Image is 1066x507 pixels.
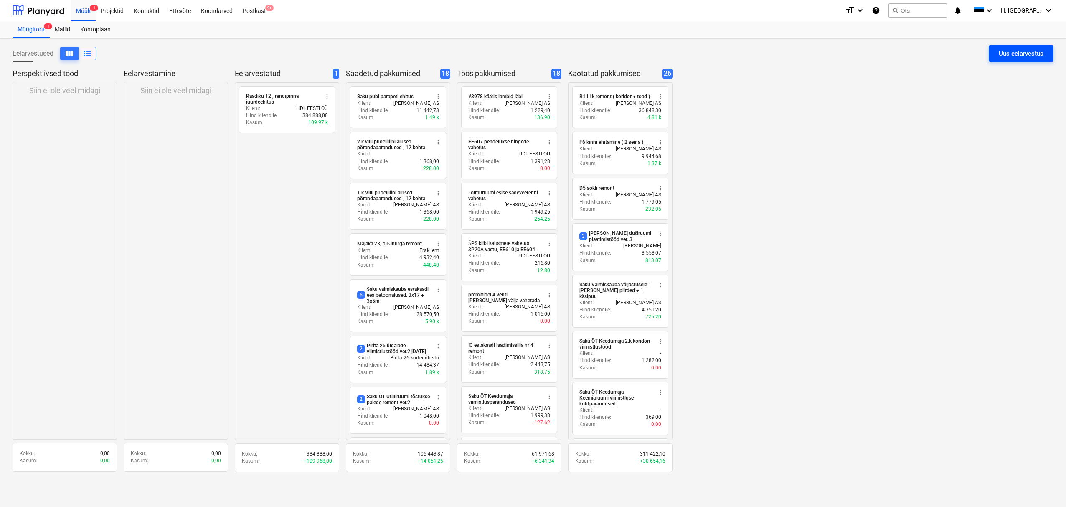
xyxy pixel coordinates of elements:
p: Hind kliendile : [357,413,389,420]
span: 2 [357,345,365,353]
div: Saku pubi parapeti ehitus [357,93,414,100]
p: Töös pakkumised [457,69,548,79]
div: IC estakaadi laadimissilla nr 4 remont [468,342,541,354]
p: Eelarvestatud [235,69,330,79]
p: 725.20 [645,313,661,321]
p: [PERSON_NAME] [623,242,661,250]
span: more_vert [657,230,664,237]
span: more_vert [435,240,442,247]
p: Klient : [357,354,371,362]
p: 0,00 [100,457,110,464]
p: Kokku : [131,450,146,457]
div: premixidel 4 venti [PERSON_NAME] välja vahetada [468,292,541,303]
p: Klient : [246,105,260,112]
p: [PERSON_NAME] AS [393,304,439,311]
p: Eelarvestamine [124,69,225,79]
div: ŠPS kilbi kaitsmete vahetus 3P20A vastu, EE610 ja EE604 [468,240,541,252]
p: Kasum : [357,318,375,325]
p: 1 368,00 [419,158,439,165]
p: -127.62 [533,419,550,426]
p: Kasum : [579,257,597,264]
div: Saku valmiskauba estakaadi ees betoonalused. 3x17 + 3x5m [357,286,430,304]
p: 0,00 [211,450,221,457]
p: Hind kliendile : [357,362,389,369]
p: - [660,350,661,357]
p: Eraklient [419,247,439,254]
span: more_vert [546,342,553,349]
p: 1 779,05 [642,199,661,206]
p: 1 282,00 [642,357,661,364]
p: Klient : [468,303,482,311]
p: [PERSON_NAME] AS [505,100,550,107]
span: H. [GEOGRAPHIC_DATA] [1001,7,1043,14]
p: [PERSON_NAME] AS [393,405,439,413]
p: Hind kliendile : [579,357,611,364]
p: Klient : [468,100,482,107]
p: 5.90 k [425,318,439,325]
p: Hind kliendile : [357,311,389,318]
div: Saku Valmiskauba väljastusele 1 [PERSON_NAME] piirded + 1 käsipuu [579,282,652,299]
p: 228.00 [423,216,439,223]
p: Hind kliendile : [357,209,389,216]
p: - [438,150,439,158]
p: 11 442,73 [416,107,439,114]
p: 0,00 [211,457,221,464]
span: more_vert [546,190,553,196]
p: Hind kliendile : [468,107,500,114]
p: 4 932,40 [419,254,439,261]
span: 6 [357,291,365,299]
i: Abikeskus [872,5,880,15]
p: Kasum : [468,369,486,376]
p: Klient : [579,145,594,153]
p: Kasum : [468,318,486,325]
p: Pirita 26 korteriühistu [390,354,439,362]
span: more_vert [657,282,664,288]
p: Hind kliendile : [468,361,500,368]
p: 0.00 [540,318,550,325]
i: notifications [954,5,962,15]
p: 1 048,00 [419,413,439,420]
p: Kokku : [575,451,591,458]
span: 9+ [265,5,274,11]
p: Hind kliendile : [579,306,611,313]
button: Uus eelarvestus [989,45,1053,62]
p: LIDL EESTI OÜ [518,252,550,260]
p: LIDL EESTI OÜ [296,105,328,112]
p: 1.49 k [425,114,439,121]
div: Saku ÕT Keedumaja viimistlusparandused [468,393,541,405]
p: Klient : [357,405,371,413]
p: Kasum : [20,457,37,464]
div: F6 kinni ehitamine ( 2 seina ) [579,139,643,145]
a: Mallid [50,21,75,38]
p: 1 229,40 [530,107,550,114]
p: [PERSON_NAME] AS [616,145,661,153]
p: 369,00 [646,414,661,421]
div: 1.k Villi pudeliliini alused põrandaparandused , 12 kohta [357,190,430,201]
p: [PERSON_NAME] AS [505,201,550,209]
p: Kasum : [579,313,597,321]
p: 384 888,00 [307,451,332,458]
p: Hind kliendile : [246,112,278,119]
p: 1.89 k [425,369,439,376]
p: 311 422,10 [640,451,665,458]
div: Saku ÕT Keedumaja 2.k koridori viimistlustööd [579,338,652,350]
i: keyboard_arrow_down [1043,5,1053,15]
i: keyboard_arrow_down [855,5,865,15]
i: format_size [845,5,855,15]
p: 61 971,68 [532,451,554,458]
div: Uus eelarvestus [999,48,1043,59]
p: Hind kliendile : [357,107,389,114]
p: Hind kliendile : [579,414,611,421]
p: [PERSON_NAME] AS [505,303,550,311]
p: 105 443,87 [418,451,443,458]
div: #3978 kääris lambid läbi [468,93,523,100]
p: 232.05 [645,206,661,213]
p: 0.00 [651,364,661,372]
p: Kasum : [131,457,148,464]
p: Saadetud pakkumised [346,69,437,79]
div: [PERSON_NAME] duširuumi plaatimistööd ver. 3 [579,230,652,242]
span: 18 [440,69,450,79]
p: 0,00 [100,450,110,457]
p: Hind kliendile : [468,209,500,216]
p: Klient : [468,150,482,158]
